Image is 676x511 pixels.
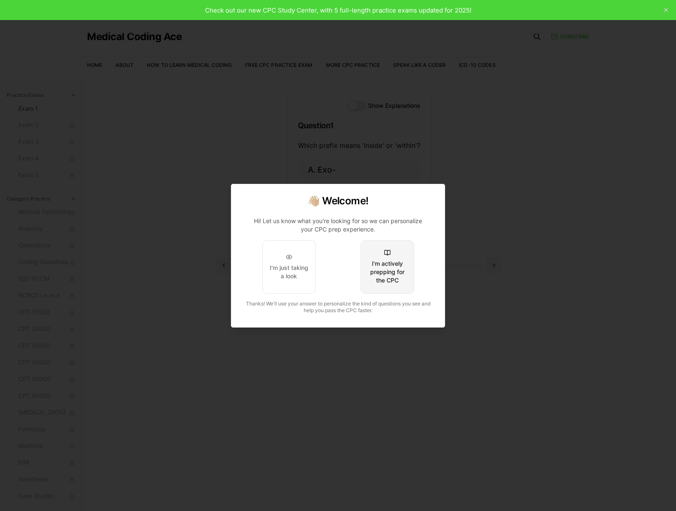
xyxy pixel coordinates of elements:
[248,217,428,234] p: Hi! Let us know what you're looking for so we can personalize your CPC prep experience.
[361,240,414,294] button: I'm actively prepping for the CPC
[368,259,407,285] div: I'm actively prepping for the CPC
[246,300,430,313] span: Thanks! We'll use your answer to personalize the kind of questions you see and help you pass the ...
[269,264,309,280] div: I'm just taking a look
[241,194,435,208] h2: 👋🏼 Welcome!
[262,240,316,294] button: I'm just taking a look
